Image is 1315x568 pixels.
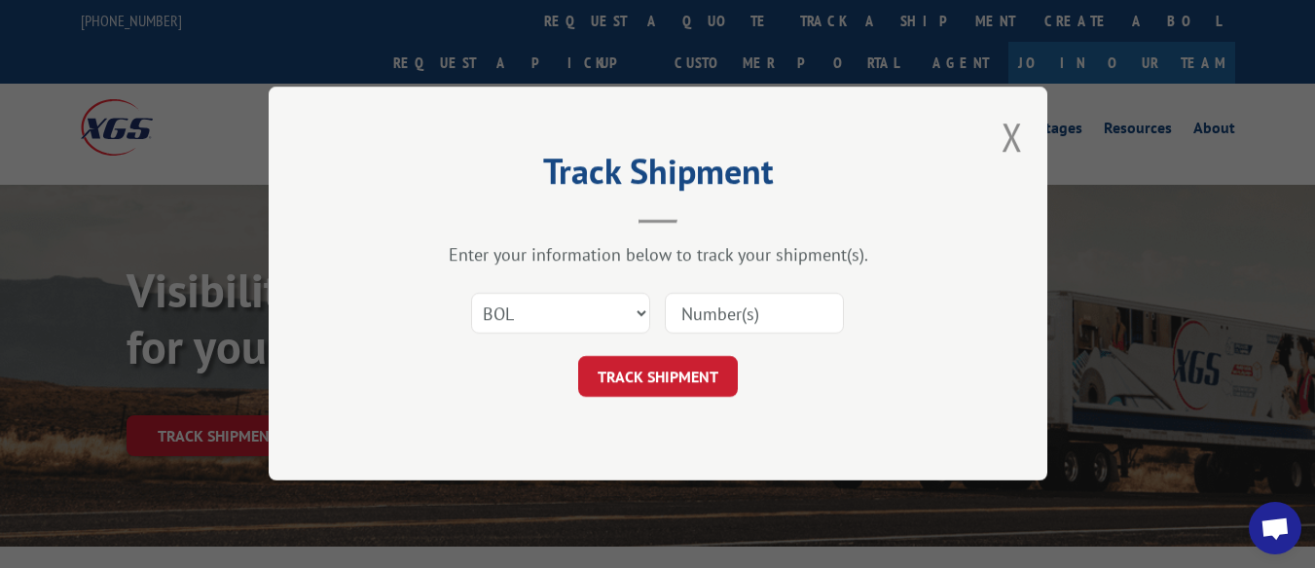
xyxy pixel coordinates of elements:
[665,294,844,335] input: Number(s)
[1249,502,1301,554] a: Open chat
[366,244,950,266] div: Enter your information below to track your shipment(s).
[366,158,950,195] h2: Track Shipment
[578,357,738,398] button: TRACK SHIPMENT
[1002,111,1023,162] button: Close modal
